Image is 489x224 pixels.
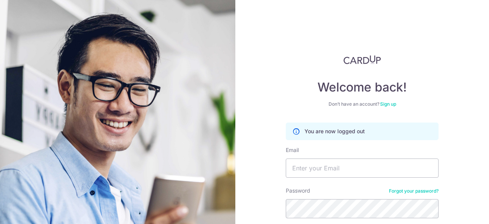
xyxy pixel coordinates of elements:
[286,187,310,195] label: Password
[286,101,439,107] div: Don’t have an account?
[286,146,299,154] label: Email
[389,188,439,194] a: Forgot your password?
[286,159,439,178] input: Enter your Email
[380,101,396,107] a: Sign up
[343,55,381,64] img: CardUp Logo
[286,80,439,95] h4: Welcome back!
[304,128,365,135] p: You are now logged out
